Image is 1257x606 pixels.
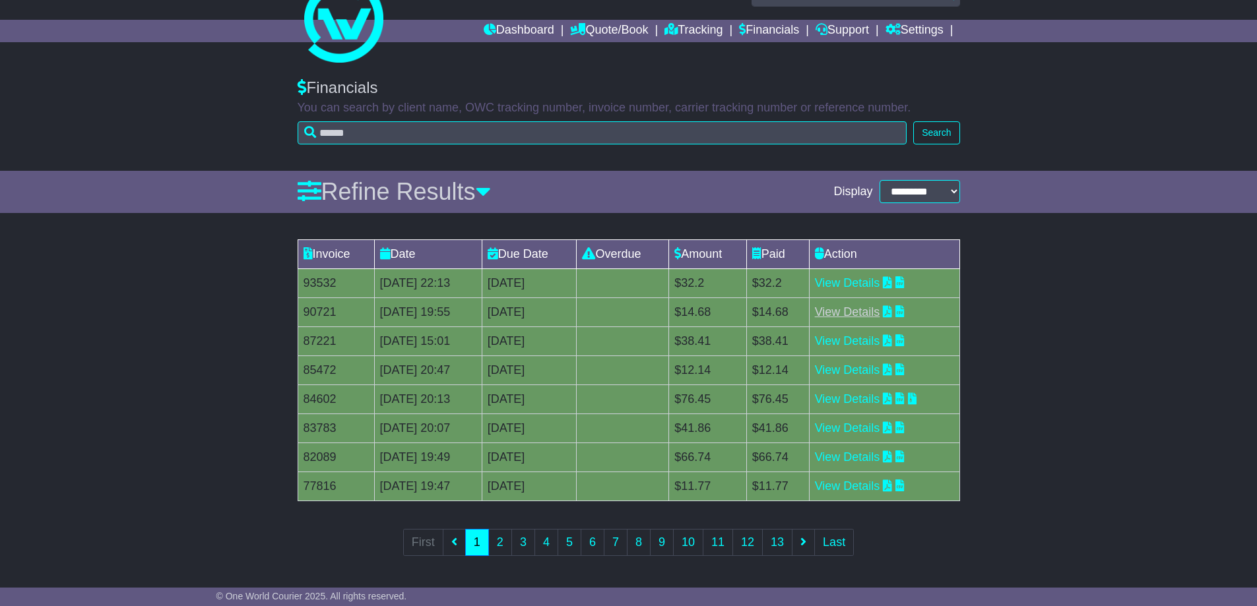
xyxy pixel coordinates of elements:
[298,178,491,205] a: Refine Results
[746,268,809,297] td: $32.2
[374,471,482,500] td: [DATE] 19:47
[570,20,648,42] a: Quote/Book
[374,384,482,413] td: [DATE] 20:13
[298,326,374,355] td: 87221
[673,529,703,556] a: 10
[815,276,880,289] a: View Details
[669,326,746,355] td: $38.41
[484,20,554,42] a: Dashboard
[298,413,374,442] td: 83783
[669,413,746,442] td: $41.86
[627,529,651,556] a: 8
[815,392,880,406] a: View Details
[816,20,869,42] a: Support
[746,355,809,384] td: $12.14
[913,121,959,144] button: Search
[482,297,577,326] td: [DATE]
[374,413,482,442] td: [DATE] 20:07
[746,384,809,413] td: $76.45
[374,268,482,297] td: [DATE] 22:13
[809,239,959,268] td: Action
[558,529,581,556] a: 5
[482,355,577,384] td: [DATE]
[374,326,482,355] td: [DATE] 15:01
[815,421,880,435] a: View Details
[298,384,374,413] td: 84602
[534,529,558,556] a: 4
[298,442,374,471] td: 82089
[374,239,482,268] td: Date
[815,334,880,348] a: View Details
[511,529,535,556] a: 3
[482,326,577,355] td: [DATE]
[746,471,809,500] td: $11.77
[815,450,880,464] a: View Details
[482,268,577,297] td: [DATE]
[298,78,960,98] div: Financials
[577,239,669,268] td: Overdue
[374,297,482,326] td: [DATE] 19:55
[746,442,809,471] td: $66.74
[581,529,604,556] a: 6
[762,529,792,556] a: 13
[814,529,854,556] a: Last
[298,355,374,384] td: 85472
[482,471,577,500] td: [DATE]
[815,363,880,377] a: View Details
[746,413,809,442] td: $41.86
[833,185,872,199] span: Display
[374,355,482,384] td: [DATE] 20:47
[886,20,944,42] a: Settings
[746,297,809,326] td: $14.68
[732,529,763,556] a: 12
[703,529,733,556] a: 11
[669,384,746,413] td: $76.45
[669,239,746,268] td: Amount
[482,413,577,442] td: [DATE]
[298,471,374,500] td: 77816
[298,297,374,326] td: 90721
[664,20,723,42] a: Tracking
[815,479,880,493] a: View Details
[298,101,960,115] p: You can search by client name, OWC tracking number, invoice number, carrier tracking number or re...
[216,591,407,601] span: © One World Courier 2025. All rights reserved.
[669,268,746,297] td: $32.2
[746,239,809,268] td: Paid
[815,305,880,318] a: View Details
[465,529,489,556] a: 1
[482,384,577,413] td: [DATE]
[604,529,628,556] a: 7
[298,239,374,268] td: Invoice
[669,297,746,326] td: $14.68
[739,20,799,42] a: Financials
[374,442,482,471] td: [DATE] 19:49
[669,442,746,471] td: $66.74
[488,529,512,556] a: 2
[298,268,374,297] td: 93532
[482,239,577,268] td: Due Date
[482,442,577,471] td: [DATE]
[669,471,746,500] td: $11.77
[746,326,809,355] td: $38.41
[669,355,746,384] td: $12.14
[650,529,674,556] a: 9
